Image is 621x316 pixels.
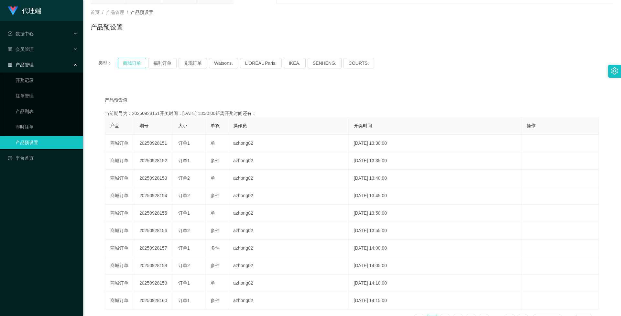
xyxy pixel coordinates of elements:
a: 注单管理 [16,89,78,102]
span: 开奖时间 [354,123,372,128]
span: 订单1 [178,245,190,251]
td: 20250928156 [134,222,173,240]
span: 单双 [211,123,220,128]
td: 商城订单 [105,152,134,170]
span: 期号 [139,123,148,128]
span: 数据中心 [8,31,34,36]
td: [DATE] 13:50:00 [349,205,521,222]
i: 图标: check-circle-o [8,31,12,36]
td: 商城订单 [105,205,134,222]
span: 操作员 [233,123,247,128]
span: 单 [211,175,215,181]
button: SENHENG. [308,58,342,68]
a: 图标: dashboard平台首页 [8,152,78,164]
span: 订单2 [178,175,190,181]
span: 产品管理 [8,62,34,67]
span: 多件 [211,298,220,303]
span: 多件 [211,263,220,268]
td: azhong02 [228,275,349,292]
span: 产品 [110,123,119,128]
td: 商城订单 [105,257,134,275]
td: 20250928157 [134,240,173,257]
span: 操作 [527,123,536,128]
td: 20250928158 [134,257,173,275]
td: azhong02 [228,240,349,257]
span: 订单2 [178,263,190,268]
td: [DATE] 13:45:00 [349,187,521,205]
img: logo.9652507e.png [8,6,18,16]
span: 单 [211,210,215,216]
span: 订单1 [178,280,190,286]
td: 20250928154 [134,187,173,205]
button: 商城订单 [118,58,146,68]
td: 20250928151 [134,135,173,152]
button: IKEA. [284,58,306,68]
td: azhong02 [228,205,349,222]
td: [DATE] 14:15:00 [349,292,521,310]
span: 单 [211,141,215,146]
td: 商城订单 [105,240,134,257]
td: 20250928159 [134,275,173,292]
span: 单 [211,280,215,286]
td: 20250928153 [134,170,173,187]
td: [DATE] 13:35:00 [349,152,521,170]
td: [DATE] 13:55:00 [349,222,521,240]
button: 福利订单 [148,58,177,68]
span: 订单2 [178,193,190,198]
button: 兑现订单 [179,58,207,68]
td: [DATE] 14:10:00 [349,275,521,292]
td: 商城订单 [105,292,134,310]
span: 订单1 [178,210,190,216]
h1: 代理端 [22,0,41,21]
a: 开奖记录 [16,74,78,87]
span: / [102,10,103,15]
td: 20250928152 [134,152,173,170]
td: [DATE] 13:40:00 [349,170,521,187]
button: Watsons. [209,58,238,68]
span: 类型： [98,58,118,68]
span: 订单1 [178,141,190,146]
td: 商城订单 [105,170,134,187]
td: azhong02 [228,292,349,310]
button: COURTS. [343,58,374,68]
td: 20250928155 [134,205,173,222]
td: azhong02 [228,187,349,205]
a: 产品预设置 [16,136,78,149]
div: 当前期号为：20250928151开奖时间：[DATE] 13:30:00距离开奖时间还有： [105,110,599,117]
td: 商城订单 [105,135,134,152]
td: azhong02 [228,222,349,240]
span: 大小 [178,123,187,128]
h1: 产品预设置 [91,22,123,32]
a: 即时注单 [16,120,78,133]
span: 产品管理 [106,10,124,15]
span: 订单1 [178,298,190,303]
i: 图标: setting [611,67,618,74]
span: 首页 [91,10,100,15]
span: 会员管理 [8,47,34,52]
span: 订单2 [178,228,190,233]
td: azhong02 [228,257,349,275]
td: azhong02 [228,135,349,152]
td: 商城订单 [105,187,134,205]
span: 产品预设置 [131,10,153,15]
span: 多件 [211,245,220,251]
td: [DATE] 14:00:00 [349,240,521,257]
td: [DATE] 14:05:00 [349,257,521,275]
td: 商城订单 [105,275,134,292]
i: 图标: appstore-o [8,62,12,67]
span: 多件 [211,193,220,198]
td: [DATE] 13:30:00 [349,135,521,152]
span: 订单1 [178,158,190,163]
td: azhong02 [228,152,349,170]
i: 图标: table [8,47,12,51]
span: 多件 [211,228,220,233]
span: 产品预设值 [105,97,127,104]
a: 代理端 [8,8,41,13]
a: 产品列表 [16,105,78,118]
span: 多件 [211,158,220,163]
td: 20250928160 [134,292,173,310]
button: L'ORÉAL Paris. [240,58,282,68]
td: azhong02 [228,170,349,187]
span: / [127,10,128,15]
td: 商城订单 [105,222,134,240]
